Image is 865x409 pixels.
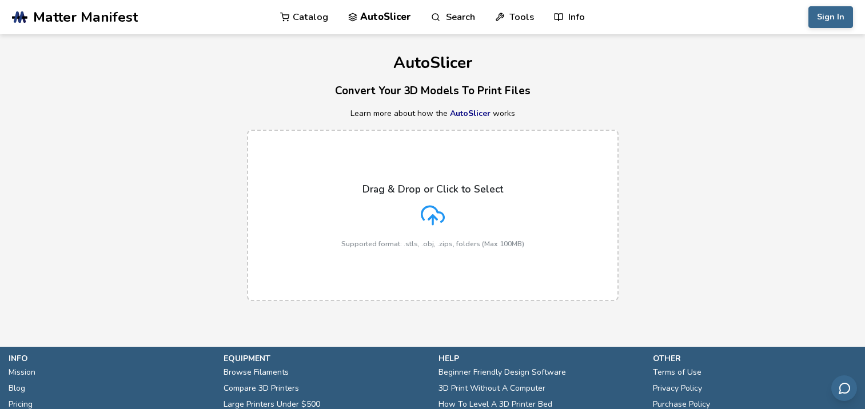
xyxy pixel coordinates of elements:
p: help [439,352,642,364]
button: Sign In [808,6,853,28]
p: equipment [224,352,427,364]
a: Compare 3D Printers [224,380,299,396]
a: Terms of Use [653,364,701,380]
a: Beginner Friendly Design Software [439,364,566,380]
p: Drag & Drop or Click to Select [362,183,503,195]
a: Browse Filaments [224,364,289,380]
a: Mission [9,364,35,380]
button: Send feedback via email [831,375,857,401]
a: AutoSlicer [450,108,491,119]
p: Supported format: .stls, .obj, .zips, folders (Max 100MB) [341,240,524,248]
a: Blog [9,380,25,396]
p: info [9,352,212,364]
a: Privacy Policy [653,380,702,396]
span: Matter Manifest [33,9,138,25]
p: other [653,352,856,364]
a: 3D Print Without A Computer [439,380,545,396]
